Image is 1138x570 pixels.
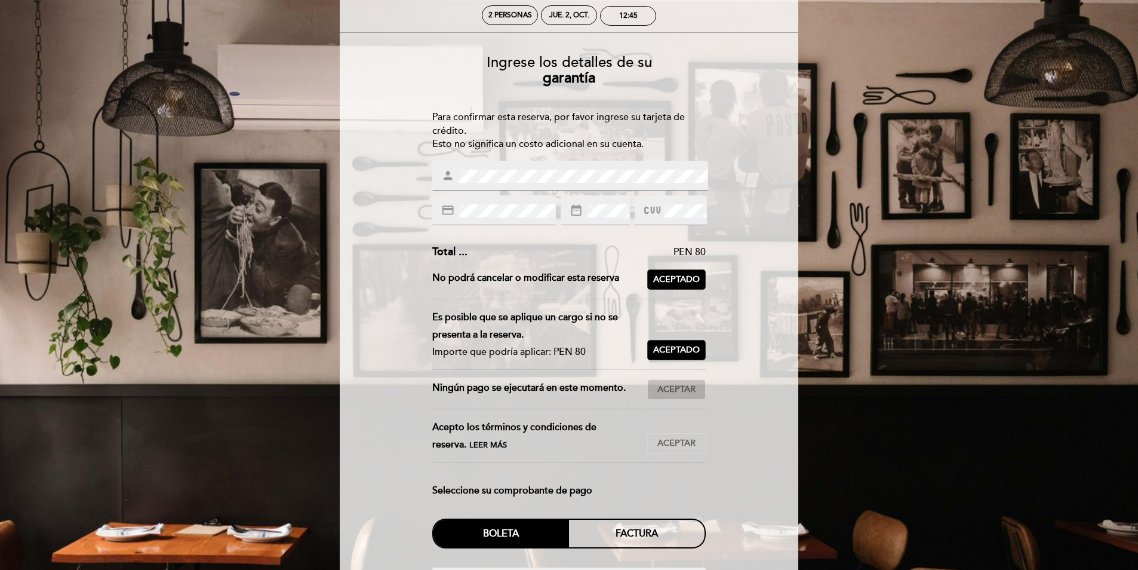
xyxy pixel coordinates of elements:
[647,340,706,360] button: Aceptado
[653,274,700,286] span: Aceptado
[441,169,454,182] i: person
[619,11,638,20] div: 12:45
[432,245,467,258] span: Total ...
[469,440,507,450] span: Leer más
[433,520,569,547] div: Boleta
[569,520,705,547] div: Factura
[487,54,652,71] span: Ingrese los detalles de su
[657,437,696,450] span: Aceptar
[657,384,696,396] span: Aceptar
[432,111,706,152] div: Para confirmar esta reserva, por favor ingrese su tarjeta de crédito. Esto no significa un costo ...
[432,379,648,400] div: Ningún pago se ejecutará en este momento.
[467,246,706,259] div: PEN 80
[647,269,706,290] button: Aceptado
[647,379,706,400] button: Aceptar
[549,11,589,20] div: jue. 2, oct.
[488,11,532,20] span: 2 personas
[647,433,706,453] button: Aceptar
[570,204,583,217] i: date_range
[432,419,648,453] div: Acepto los términos y condiciones de reserva.
[432,269,648,290] div: No podrá cancelar o modificar esta reserva
[441,204,454,217] i: credit_card
[432,482,592,499] span: Seleccione su comprobante de pago
[543,69,595,87] b: garantía
[432,309,638,344] div: Es posible que se aplique un cargo si no se presenta a la reserva.
[653,344,700,357] span: Aceptado
[432,344,638,361] div: Importe que podría aplicar: PEN 80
